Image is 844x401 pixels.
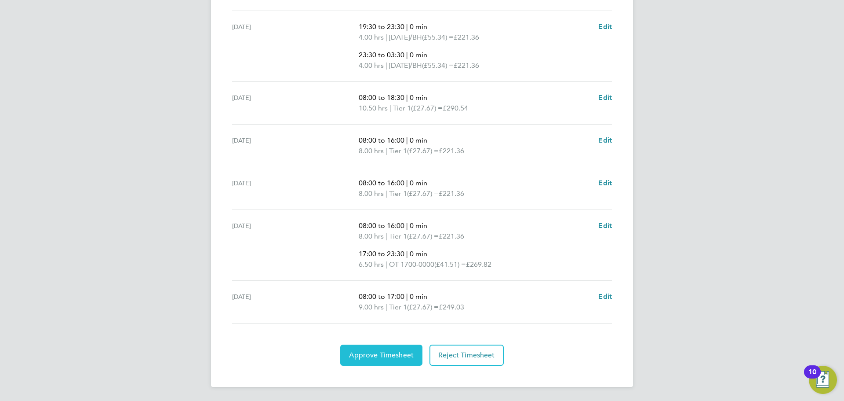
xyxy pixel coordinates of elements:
[359,303,384,311] span: 9.00 hrs
[386,189,387,198] span: |
[389,259,434,270] span: OT 1700-0000
[410,22,427,31] span: 0 min
[410,250,427,258] span: 0 min
[410,179,427,187] span: 0 min
[598,135,612,146] a: Edit
[359,22,404,31] span: 19:30 to 23:30
[410,292,427,301] span: 0 min
[393,103,411,114] span: Tier 1
[386,260,387,269] span: |
[359,93,404,102] span: 08:00 to 18:30
[454,33,479,41] span: £221.36
[359,260,384,269] span: 6.50 hrs
[232,135,359,156] div: [DATE]
[389,60,422,71] span: [DATE]/BH
[359,292,404,301] span: 08:00 to 17:00
[429,345,504,366] button: Reject Timesheet
[359,51,404,59] span: 23:30 to 03:30
[443,104,468,112] span: £290.54
[598,136,612,144] span: Edit
[359,179,404,187] span: 08:00 to 16:00
[808,372,816,383] div: 10
[232,22,359,71] div: [DATE]
[410,221,427,230] span: 0 min
[598,292,612,301] span: Edit
[598,221,612,231] a: Edit
[406,136,408,144] span: |
[359,147,384,155] span: 8.00 hrs
[406,250,408,258] span: |
[386,61,387,70] span: |
[359,221,404,230] span: 08:00 to 16:00
[407,189,439,198] span: (£27.67) =
[386,33,387,41] span: |
[406,51,408,59] span: |
[389,188,407,199] span: Tier 1
[349,351,414,360] span: Approve Timesheet
[406,179,408,187] span: |
[407,303,439,311] span: (£27.67) =
[359,189,384,198] span: 8.00 hrs
[598,291,612,302] a: Edit
[598,22,612,31] span: Edit
[406,22,408,31] span: |
[454,61,479,70] span: £221.36
[386,147,387,155] span: |
[359,61,384,70] span: 4.00 hrs
[439,147,464,155] span: £221.36
[389,104,391,112] span: |
[389,231,407,242] span: Tier 1
[359,250,404,258] span: 17:00 to 23:30
[232,291,359,313] div: [DATE]
[389,32,422,43] span: [DATE]/BH
[598,93,612,102] span: Edit
[386,303,387,311] span: |
[598,179,612,187] span: Edit
[389,146,407,156] span: Tier 1
[410,93,427,102] span: 0 min
[439,232,464,240] span: £221.36
[232,221,359,270] div: [DATE]
[407,232,439,240] span: (£27.67) =
[406,292,408,301] span: |
[411,104,443,112] span: (£27.67) =
[466,260,491,269] span: £269.82
[406,221,408,230] span: |
[598,221,612,230] span: Edit
[359,33,384,41] span: 4.00 hrs
[422,33,454,41] span: (£55.34) =
[410,51,427,59] span: 0 min
[809,366,837,394] button: Open Resource Center, 10 new notifications
[232,178,359,199] div: [DATE]
[598,178,612,188] a: Edit
[410,136,427,144] span: 0 min
[598,22,612,32] a: Edit
[439,303,464,311] span: £249.03
[439,189,464,198] span: £221.36
[598,92,612,103] a: Edit
[422,61,454,70] span: (£55.34) =
[386,232,387,240] span: |
[340,345,422,366] button: Approve Timesheet
[359,136,404,144] span: 08:00 to 16:00
[359,232,384,240] span: 8.00 hrs
[406,93,408,102] span: |
[359,104,388,112] span: 10.50 hrs
[389,302,407,313] span: Tier 1
[232,92,359,114] div: [DATE]
[438,351,495,360] span: Reject Timesheet
[434,260,466,269] span: (£41.51) =
[407,147,439,155] span: (£27.67) =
